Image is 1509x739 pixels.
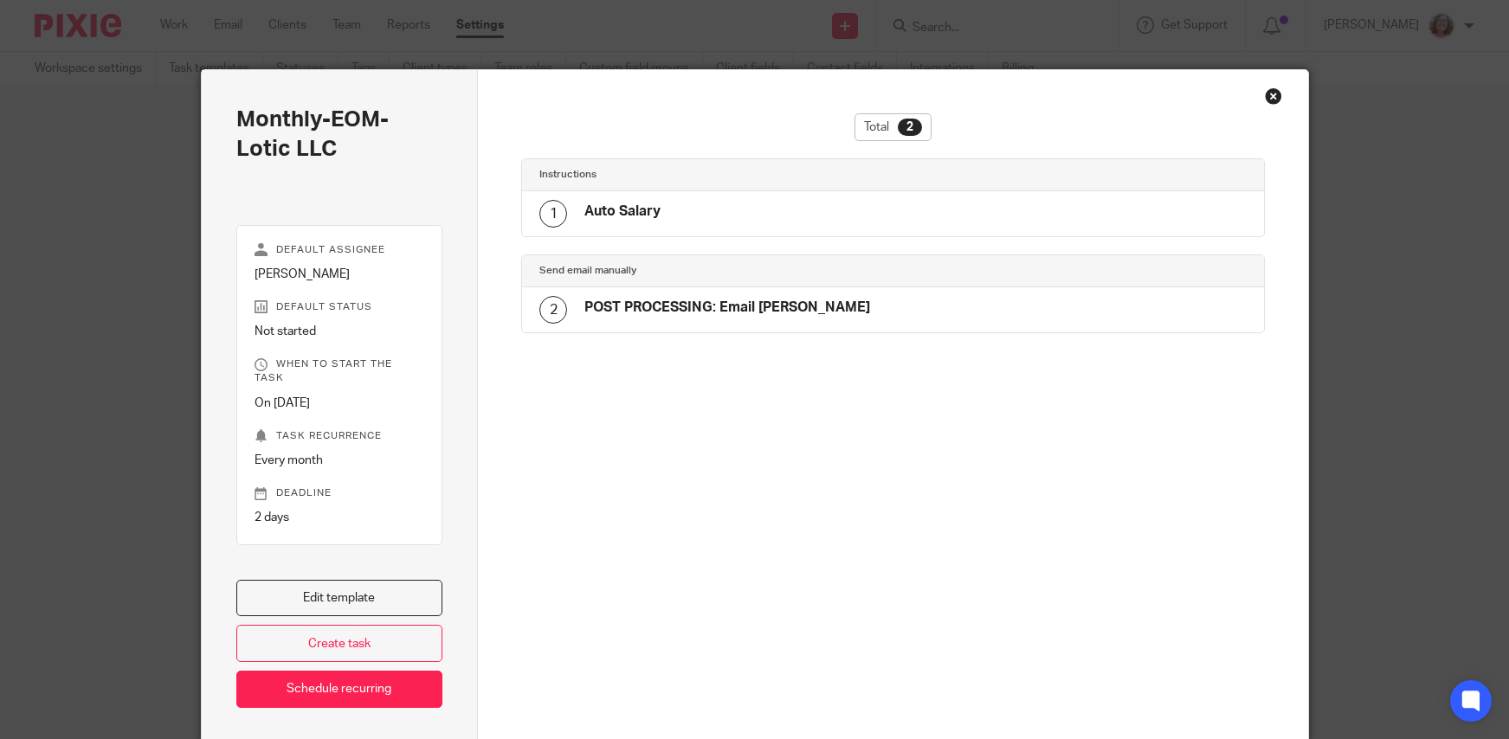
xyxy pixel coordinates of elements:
[255,300,425,314] p: Default status
[255,509,425,526] p: 2 days
[255,266,425,283] p: [PERSON_NAME]
[255,395,425,412] p: On [DATE]
[255,452,425,469] p: Every month
[854,113,932,141] div: Total
[236,105,443,164] h2: Monthly-EOM-Lotic LLC
[898,119,922,136] div: 2
[539,200,567,228] div: 1
[236,625,443,662] a: Create task
[255,429,425,443] p: Task recurrence
[255,323,425,340] p: Not started
[236,671,443,708] a: Schedule recurring
[539,296,567,324] div: 2
[539,168,893,182] h4: Instructions
[236,580,443,617] a: Edit template
[255,357,425,385] p: When to start the task
[255,486,425,500] p: Deadline
[584,299,870,317] h4: POST PROCESSING: Email [PERSON_NAME]
[584,202,661,221] h4: Auto Salary
[1265,87,1282,105] div: Close this dialog window
[539,264,893,278] h4: Send email manually
[255,243,425,257] p: Default assignee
